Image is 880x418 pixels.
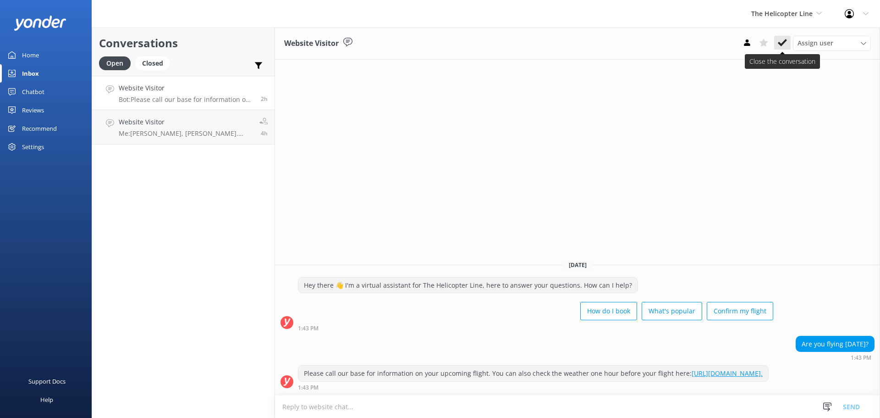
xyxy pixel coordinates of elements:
[135,56,170,70] div: Closed
[642,302,702,320] button: What's popular
[99,34,268,52] h2: Conversations
[119,117,253,127] h4: Website Visitor
[22,101,44,119] div: Reviews
[298,385,319,390] strong: 1:43 PM
[119,129,253,138] p: Me: [PERSON_NAME], [PERSON_NAME]. Thank you for providing us with your details. We will be sure t...
[707,302,773,320] button: Confirm my flight
[692,369,763,378] a: [URL][DOMAIN_NAME].
[92,110,275,145] a: Website VisitorMe:[PERSON_NAME], [PERSON_NAME]. Thank you for providing us with your details. We ...
[22,83,44,101] div: Chatbot
[28,372,66,390] div: Support Docs
[298,325,773,331] div: Aug 28 2025 01:43pm (UTC +12:00) Pacific/Auckland
[298,384,769,390] div: Aug 28 2025 01:43pm (UTC +12:00) Pacific/Auckland
[22,46,39,64] div: Home
[22,119,57,138] div: Recommend
[135,58,175,68] a: Closed
[14,16,66,31] img: yonder-white-logo.png
[796,336,874,352] div: Are you flying [DATE]?
[40,390,53,409] div: Help
[284,38,339,50] h3: Website Visitor
[261,129,268,137] span: Aug 28 2025 11:50am (UTC +12:00) Pacific/Auckland
[22,138,44,156] div: Settings
[563,261,592,269] span: [DATE]
[796,354,874,361] div: Aug 28 2025 01:43pm (UTC +12:00) Pacific/Auckland
[298,326,319,331] strong: 1:43 PM
[92,76,275,110] a: Website VisitorBot:Please call our base for information on your upcoming flight. You can also che...
[99,58,135,68] a: Open
[298,366,768,381] div: Please call our base for information on your upcoming flight. You can also check the weather one ...
[793,36,871,50] div: Assign User
[298,278,638,293] div: Hey there 👋 I'm a virtual assistant for The Helicopter Line, here to answer your questions. How c...
[99,56,131,70] div: Open
[751,9,813,18] span: The Helicopter Line
[119,95,254,104] p: Bot: Please call our base for information on your upcoming flight. You can also check the weather...
[261,95,268,103] span: Aug 28 2025 01:43pm (UTC +12:00) Pacific/Auckland
[851,355,871,361] strong: 1:43 PM
[797,38,833,48] span: Assign user
[119,83,254,93] h4: Website Visitor
[22,64,39,83] div: Inbox
[580,302,637,320] button: How do I book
